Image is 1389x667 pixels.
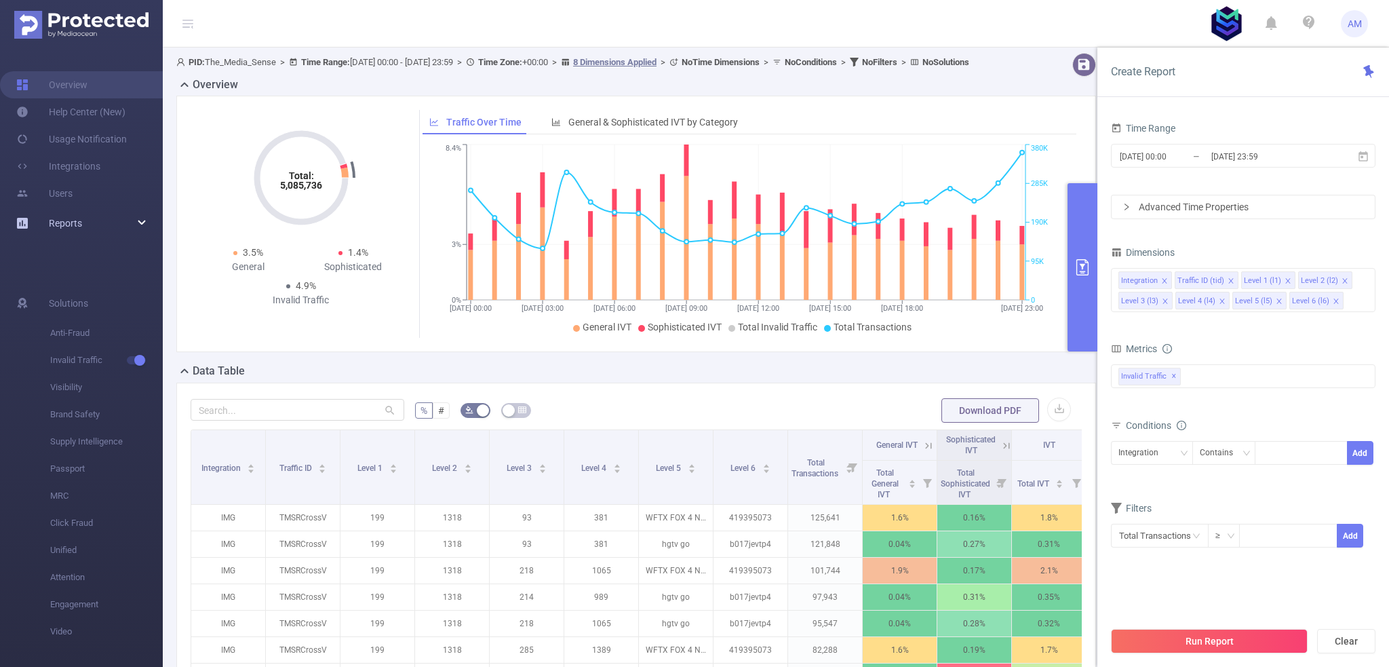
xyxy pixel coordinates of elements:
[16,126,127,153] a: Usage Notification
[464,462,471,466] i: icon: caret-up
[1178,292,1215,310] div: Level 4 (l4)
[389,462,397,466] i: icon: caret-up
[863,558,937,584] p: 1.9%
[1210,147,1320,166] input: End date
[937,505,1011,531] p: 0.16%
[688,462,695,466] i: icon: caret-up
[318,462,326,470] div: Sort
[1111,503,1152,514] span: Filters
[389,462,397,470] div: Sort
[1175,271,1238,289] li: Traffic ID (tid)
[1121,292,1158,310] div: Level 3 (l3)
[737,304,779,313] tspan: [DATE] 12:00
[49,218,82,229] span: Reports
[639,505,713,531] p: WFTX FOX 4 News in Ft. [PERSON_NAME]
[1012,637,1086,663] p: 1.7%
[1347,441,1373,465] button: Add
[389,468,397,472] i: icon: caret-down
[191,611,265,636] p: IMG
[266,584,340,610] p: TMSRCrossV
[432,463,459,473] span: Level 2
[191,399,404,421] input: Search...
[348,247,368,258] span: 1.4%
[1337,524,1363,548] button: Add
[1031,179,1048,188] tspan: 285K
[713,584,787,610] p: b017jevtp4
[1111,123,1175,134] span: Time Range
[340,505,414,531] p: 199
[1118,368,1181,385] span: Invalid Traffic
[788,505,862,531] p: 125,641
[340,611,414,636] p: 199
[518,406,526,414] i: icon: table
[639,558,713,584] p: WFTX FOX 4 News in Ft. [PERSON_NAME]
[1200,442,1243,464] div: Contains
[50,320,163,347] span: Anti-Fraud
[296,280,316,291] span: 4.9%
[713,637,787,663] p: 419395073
[266,637,340,663] p: TMSRCrossV
[1301,272,1338,290] div: Level 2 (l2)
[872,468,899,499] span: Total General IVT
[992,461,1011,504] i: Filter menu
[1243,449,1251,459] i: icon: down
[507,463,534,473] span: Level 3
[1227,532,1235,541] i: icon: down
[490,611,564,636] p: 218
[415,505,489,531] p: 1318
[1056,478,1063,482] i: icon: caret-up
[16,71,87,98] a: Overview
[189,57,205,67] b: PID:
[639,531,713,557] p: hgtv go
[713,531,787,557] p: b017jevtp4
[937,637,1011,663] p: 0.19%
[1111,65,1175,78] span: Create Report
[834,322,912,332] span: Total Transactions
[762,468,770,472] i: icon: caret-down
[446,145,461,153] tspan: 8.4%
[564,611,638,636] p: 1065
[897,57,910,67] span: >
[301,260,406,274] div: Sophisticated
[1241,271,1295,289] li: Level 1 (l1)
[50,482,163,510] span: MRC
[415,558,489,584] p: 1318
[50,537,163,564] span: Unified
[1112,195,1375,218] div: icon: rightAdvanced Time Properties
[243,247,263,258] span: 3.5%
[564,558,638,584] p: 1065
[340,558,414,584] p: 199
[1162,298,1169,306] i: icon: close
[909,478,916,482] i: icon: caret-up
[266,505,340,531] p: TMSRCrossV
[14,11,149,39] img: Protected Media
[837,57,850,67] span: >
[863,505,937,531] p: 1.6%
[908,478,916,486] div: Sort
[788,584,862,610] p: 97,943
[760,57,772,67] span: >
[1285,278,1291,286] i: icon: close
[876,440,918,450] span: General IVT
[863,637,937,663] p: 1.6%
[583,322,631,332] span: General IVT
[639,584,713,610] p: hgtv go
[713,505,787,531] p: 419395073
[176,58,189,66] i: icon: user
[1298,271,1352,289] li: Level 2 (l2)
[1012,505,1086,531] p: 1.8%
[1228,278,1234,286] i: icon: close
[581,463,608,473] span: Level 4
[191,637,265,663] p: IMG
[1118,147,1228,166] input: Start date
[49,290,88,317] span: Solutions
[738,322,817,332] span: Total Invalid Traffic
[1055,478,1063,486] div: Sort
[248,462,255,466] i: icon: caret-up
[266,531,340,557] p: TMSRCrossV
[340,637,414,663] p: 199
[420,405,427,416] span: %
[937,558,1011,584] p: 0.17%
[564,637,638,663] p: 1389
[191,505,265,531] p: IMG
